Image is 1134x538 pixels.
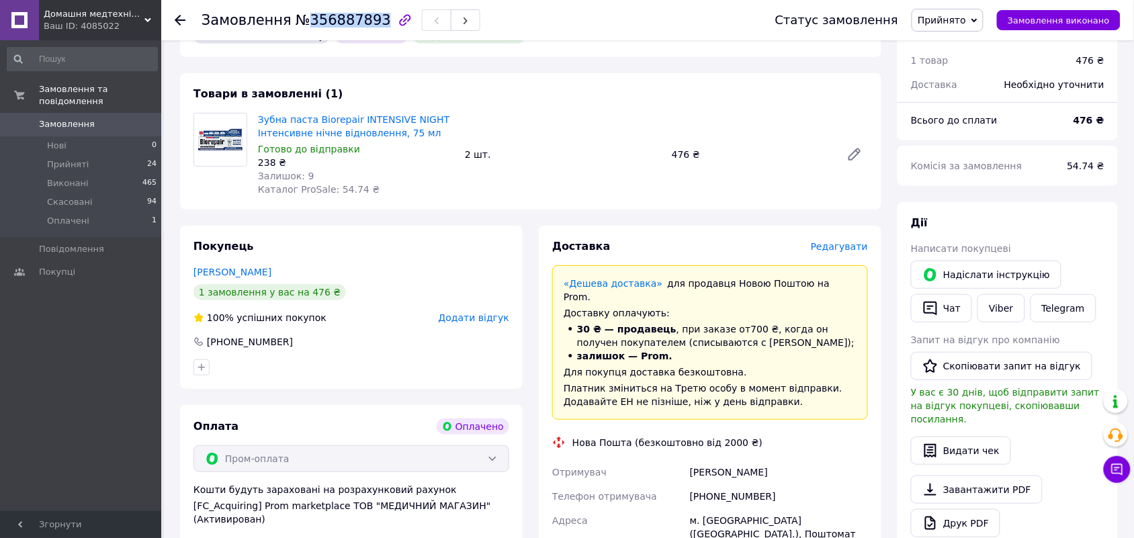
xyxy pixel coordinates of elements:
button: Скопіювати запит на відгук [911,352,1092,380]
span: 1 товар [911,55,949,66]
li: , при заказе от 700 ₴ , когда он получен покупателем (списываются с [PERSON_NAME]); [564,322,857,349]
span: залишок — Prom. [577,351,672,361]
span: Товари в замовленні (1) [193,87,343,100]
span: Залишок: 9 [258,171,314,181]
span: Доставка [552,240,611,253]
span: Замовлення [202,12,292,28]
span: Додати відгук [439,312,509,323]
button: Надіслати інструкцію [911,261,1061,289]
span: Адреса [552,515,588,526]
span: Оплачені [47,215,89,227]
div: Необхідно уточнити [996,70,1113,99]
span: Оплата [193,420,238,433]
span: Готово до відправки [258,144,360,154]
span: У вас є 30 днів, щоб відправити запит на відгук покупцеві, скопіювавши посилання. [911,387,1100,424]
span: Доставка [911,79,957,90]
div: Платник зміниться на Третю особу в момент відправки. Додавайте ЕН не пізніше, ніж у день відправки. [564,382,857,408]
span: Всього до сплати [911,115,998,126]
div: Для покупця доставка безкоштовна. [564,365,857,379]
button: Видати чек [911,437,1011,465]
input: Пошук [7,47,158,71]
span: Покупець [193,240,254,253]
div: [PHONE_NUMBER] [687,484,871,508]
div: Нова Пошта (безкоштовно від 2000 ₴) [569,436,766,449]
span: Замовлення [39,118,95,130]
span: Запит на відгук про компанію [911,334,1060,345]
a: Viber [977,294,1024,322]
span: Повідомлення [39,243,104,255]
span: Покупці [39,266,75,278]
div: для продавця Новою Поштою на Prom. [564,277,857,304]
a: Зубна паста Biorepair INTENSIVE NIGHT Інтенсивне нічне відновлення, 75 мл [258,114,449,138]
b: 476 ₴ [1074,115,1104,126]
span: Комісія за замовлення [911,161,1022,171]
span: Редагувати [811,241,868,252]
a: [PERSON_NAME] [193,267,271,277]
div: 238 ₴ [258,156,454,169]
span: Телефон отримувача [552,491,657,502]
img: Зубна паста Biorepair INTENSIVE NIGHT Інтенсивне нічне відновлення, 75 мл [194,114,247,166]
span: 465 [142,177,157,189]
div: 2 шт. [460,145,666,164]
span: Скасовані [47,196,93,208]
div: Статус замовлення [775,13,899,27]
span: №356887893 [296,12,391,28]
button: Чат з покупцем [1104,456,1131,483]
span: Прийнято [918,15,966,26]
div: [FC_Acquiring] Prom marketplace ТОВ "МЕДИЧНИЙ МАГАЗИН" (Активирован) [193,499,509,526]
span: Замовлення та повідомлення [39,83,161,107]
span: 30 ₴ — продавець [577,324,677,334]
span: 24 [147,159,157,171]
div: Кошти будуть зараховані на розрахунковий рахунок [193,483,509,526]
a: «Дешева доставка» [564,278,662,289]
span: Каталог ProSale: 54.74 ₴ [258,184,380,195]
span: Дії [911,216,928,229]
div: Оплачено [437,418,509,435]
span: Отримувач [552,467,607,478]
span: Домашня медтехніка та ортопедичні товари [44,8,144,20]
div: успішних покупок [193,311,326,324]
span: 94 [147,196,157,208]
a: Друк PDF [911,509,1000,537]
div: 476 ₴ [1076,54,1104,67]
span: Прийняті [47,159,89,171]
span: 1 [152,215,157,227]
div: Доставку оплачують: [564,306,857,320]
div: 1 замовлення у вас на 476 ₴ [193,284,346,300]
span: Замовлення виконано [1008,15,1110,26]
span: 100% [207,312,234,323]
div: [PERSON_NAME] [687,460,871,484]
div: Повернутися назад [175,13,185,27]
span: 0 [152,140,157,152]
div: Ваш ID: 4085022 [44,20,161,32]
div: [PHONE_NUMBER] [206,335,294,349]
div: 476 ₴ [666,145,836,164]
button: Замовлення виконано [997,10,1121,30]
button: Чат [911,294,972,322]
a: Telegram [1031,294,1096,322]
a: Завантажити PDF [911,476,1043,504]
a: Редагувати [841,141,868,168]
span: Нові [47,140,67,152]
span: Виконані [47,177,89,189]
span: 54.74 ₴ [1067,161,1104,171]
span: Написати покупцеві [911,243,1011,254]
